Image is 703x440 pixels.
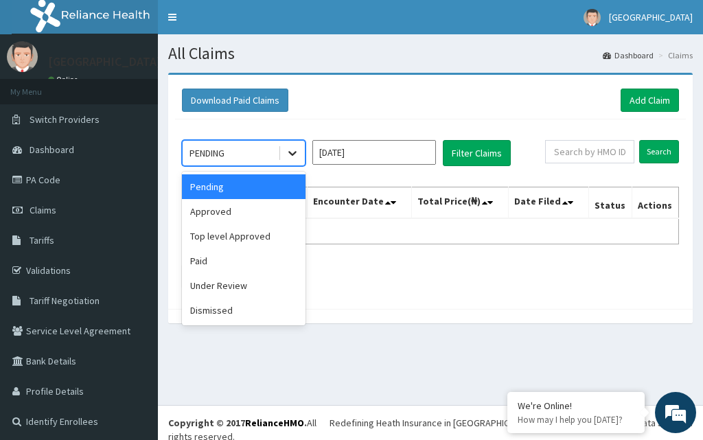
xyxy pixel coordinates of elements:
[603,49,654,61] a: Dashboard
[621,89,679,112] a: Add Claim
[632,187,678,219] th: Actions
[182,174,306,199] div: Pending
[30,234,54,246] span: Tariffs
[7,41,38,72] img: User Image
[639,140,679,163] input: Search
[30,294,100,307] span: Tariff Negotiation
[412,187,509,219] th: Total Price(₦)
[182,298,306,323] div: Dismissed
[443,140,511,166] button: Filter Claims
[189,146,224,160] div: PENDING
[168,417,307,429] strong: Copyright © 2017 .
[655,49,693,61] li: Claims
[30,204,56,216] span: Claims
[518,414,634,426] p: How may I help you today?
[509,187,589,219] th: Date Filed
[30,143,74,156] span: Dashboard
[312,140,436,165] input: Select Month and Year
[609,11,693,23] span: [GEOGRAPHIC_DATA]
[168,45,693,62] h1: All Claims
[182,273,306,298] div: Under Review
[30,113,100,126] span: Switch Providers
[182,224,306,248] div: Top level Approved
[182,89,288,112] button: Download Paid Claims
[545,140,634,163] input: Search by HMO ID
[584,9,601,26] img: User Image
[245,417,304,429] a: RelianceHMO
[518,400,634,412] div: We're Online!
[48,56,161,68] p: [GEOGRAPHIC_DATA]
[48,75,81,84] a: Online
[589,187,632,219] th: Status
[182,199,306,224] div: Approved
[308,187,412,219] th: Encounter Date
[182,248,306,273] div: Paid
[330,416,693,430] div: Redefining Heath Insurance in [GEOGRAPHIC_DATA] using Telemedicine and Data Science!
